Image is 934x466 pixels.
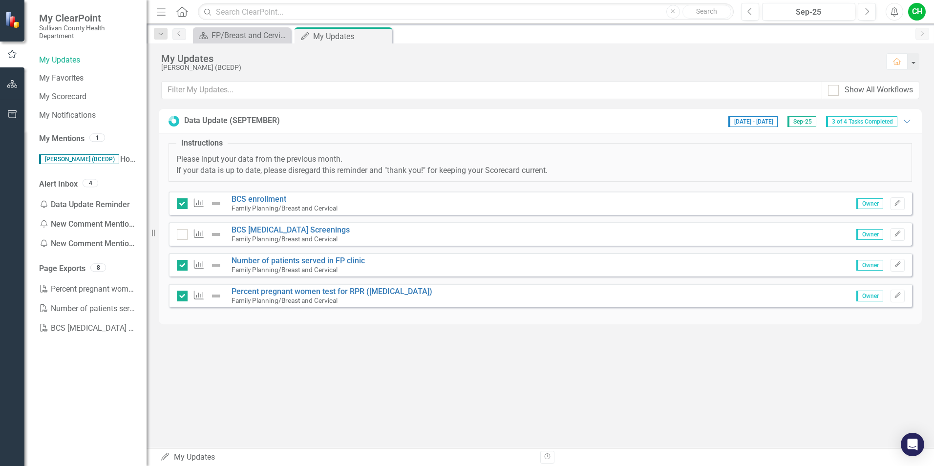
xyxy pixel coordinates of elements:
[232,194,286,204] a: BCS enrollment
[195,29,288,42] a: FP/Breast and Cervical Welcome Page
[212,29,288,42] div: FP/Breast and Cervical Welcome Page
[184,115,280,127] div: Data Update (SEPTEMBER)
[39,73,137,84] a: My Favorites
[901,433,924,456] div: Open Intercom Messenger
[89,134,105,142] div: 1
[160,452,533,463] div: My Updates
[39,279,137,299] a: Percent pregnant women test for RPR ([MEDICAL_DATA])
[161,64,876,71] div: [PERSON_NAME] (BCEDP)
[39,299,137,318] a: Number of patients served in FP clinic
[696,7,717,15] span: Search
[161,81,822,99] input: Filter My Updates...
[39,133,85,145] a: My Mentions
[232,235,338,243] small: Family Planning/Breast and Cervical
[39,12,137,24] span: My ClearPoint
[826,116,897,127] span: 3 of 4 Tasks Completed
[5,11,22,28] img: ClearPoint Strategy
[682,5,731,19] button: Search
[39,263,85,275] a: Page Exports
[856,198,883,209] span: Owner
[176,154,904,176] p: Please input your data from the previous month. If your data is up to date, please disregard this...
[39,154,119,164] span: [PERSON_NAME] (BCEDP)
[39,179,78,190] a: Alert Inbox
[728,116,778,127] span: [DATE] - [DATE]
[39,24,137,40] small: Sullivan County Health Department
[39,234,137,254] div: New Comment Mention: BCS [MEDICAL_DATA] Screenings
[210,198,222,210] img: Not Defined
[198,3,734,21] input: Search ClearPoint...
[845,85,913,96] div: Show All Workflows
[39,195,137,214] div: Data Update Reminder
[161,53,876,64] div: My Updates
[39,110,137,121] a: My Notifications
[39,91,137,103] a: My Scorecard
[210,259,222,271] img: Not Defined
[762,3,855,21] button: Sep-25
[232,256,365,265] a: Number of patients served in FP clinic
[232,297,338,304] small: Family Planning/Breast and Cervical
[176,138,228,149] legend: Instructions
[39,154,177,164] span: How's this view?
[39,214,137,234] div: New Comment Mention: BCS [MEDICAL_DATA] Screenings
[90,263,106,272] div: 8
[210,229,222,240] img: Not Defined
[856,291,883,301] span: Owner
[232,225,350,234] a: BCS [MEDICAL_DATA] Screenings
[908,3,926,21] button: CH
[83,179,98,187] div: 4
[232,266,338,274] small: Family Planning/Breast and Cervical
[232,287,432,296] a: Percent pregnant women test for RPR ([MEDICAL_DATA])
[765,6,852,18] div: Sep-25
[39,318,137,338] a: BCS [MEDICAL_DATA] Screenings
[313,30,390,42] div: My Updates
[39,55,137,66] a: My Updates
[232,204,338,212] small: Family Planning/Breast and Cervical
[856,229,883,240] span: Owner
[210,290,222,302] img: Not Defined
[856,260,883,271] span: Owner
[787,116,816,127] span: Sep-25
